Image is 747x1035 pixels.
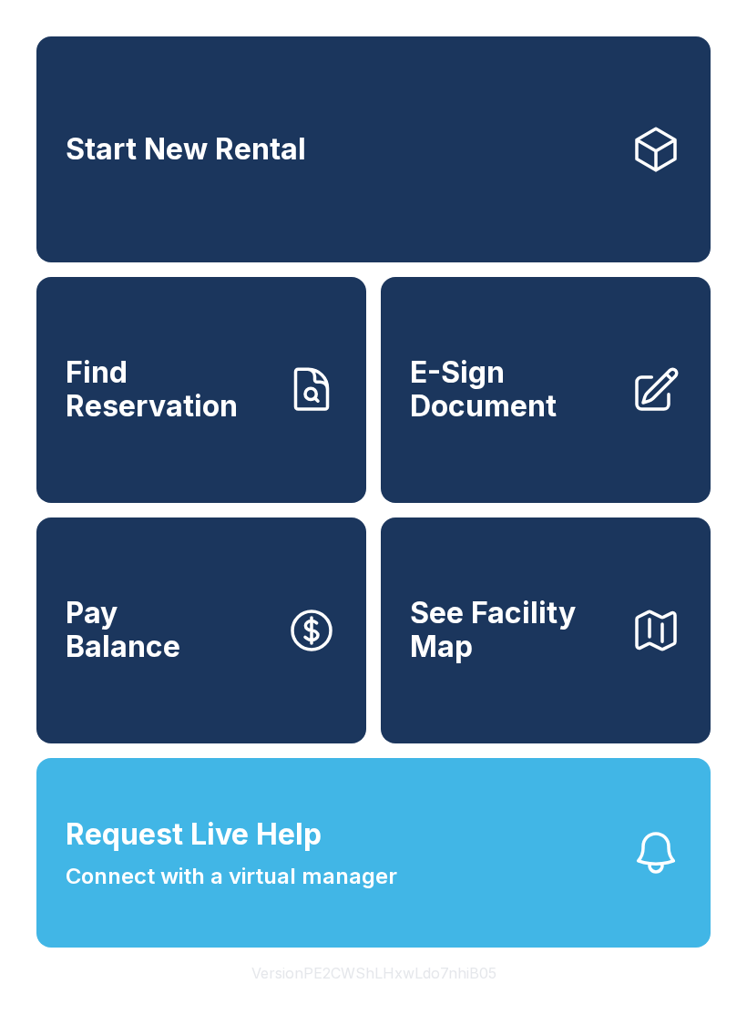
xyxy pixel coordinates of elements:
span: E-Sign Document [410,356,616,423]
span: See Facility Map [410,597,616,663]
span: Pay Balance [66,597,180,663]
button: See Facility Map [381,517,711,743]
span: Start New Rental [66,133,306,167]
a: PayBalance [36,517,366,743]
span: Connect with a virtual manager [66,860,397,893]
a: Find Reservation [36,277,366,503]
button: VersionPE2CWShLHxwLdo7nhiB05 [237,948,511,999]
a: Start New Rental [36,36,711,262]
a: E-Sign Document [381,277,711,503]
span: Find Reservation [66,356,271,423]
button: Request Live HelpConnect with a virtual manager [36,758,711,948]
span: Request Live Help [66,813,322,856]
